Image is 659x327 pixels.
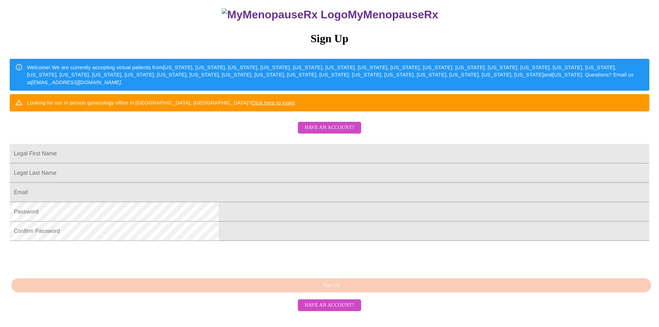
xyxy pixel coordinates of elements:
[222,8,348,21] img: MyMenopauseRx Logo
[296,302,363,308] a: Have an account?
[11,8,650,21] h3: MyMenopauseRx
[298,122,361,134] button: Have an account?
[251,100,295,106] a: Click here to login!
[10,32,649,45] h3: Sign Up
[305,124,354,132] span: Have an account?
[27,96,295,109] div: Looking for our in person gynecology office in [GEOGRAPHIC_DATA], [GEOGRAPHIC_DATA]?
[296,129,363,135] a: Have an account?
[31,79,121,85] em: [EMAIL_ADDRESS][DOMAIN_NAME]
[298,299,361,311] button: Have an account?
[305,301,354,310] span: Have an account?
[27,61,644,89] div: Welcome! We are currently accepting virtual patients from [US_STATE], [US_STATE], [US_STATE], [US...
[10,244,115,271] iframe: reCAPTCHA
